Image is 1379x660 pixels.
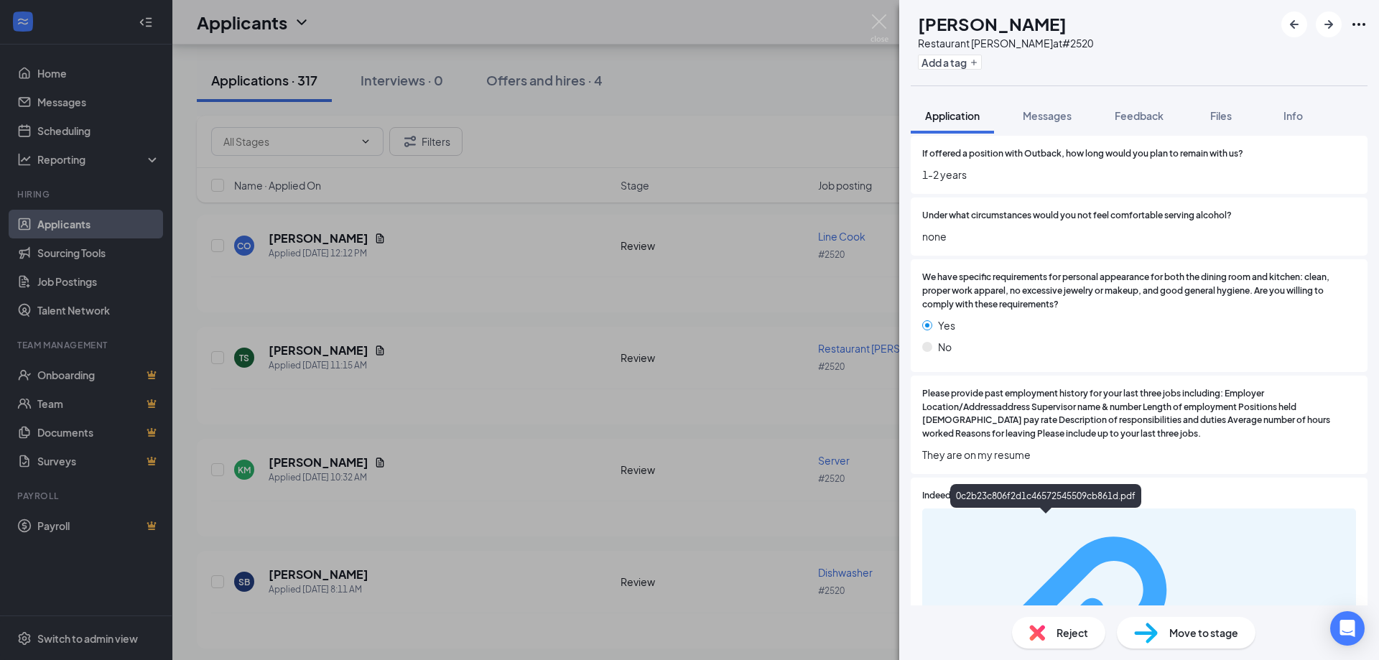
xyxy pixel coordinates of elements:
svg: ArrowLeftNew [1286,16,1303,33]
span: Please provide past employment history for your last three jobs including: Employer Location/Addr... [922,387,1356,441]
span: Reject [1057,625,1088,641]
div: Restaurant [PERSON_NAME] at #2520 [918,36,1093,50]
span: 1-2 years [922,167,1356,182]
button: PlusAdd a tag [918,55,982,70]
span: Move to stage [1169,625,1238,641]
span: Files [1210,109,1232,122]
button: ArrowLeftNew [1281,11,1307,37]
span: Info [1283,109,1303,122]
div: 0c2b23c806f2d1c46572545509cb861d.pdf [950,484,1141,508]
svg: ArrowRight [1320,16,1337,33]
span: Feedback [1115,109,1164,122]
span: none [922,228,1356,244]
span: Messages [1023,109,1072,122]
span: Yes [938,317,955,333]
button: ArrowRight [1316,11,1342,37]
div: Open Intercom Messenger [1330,611,1365,646]
span: Application [925,109,980,122]
span: If offered a position with Outback, how long would you plan to remain with us? [922,147,1243,161]
span: We have specific requirements for personal appearance for both the dining room and kitchen: clean... [922,271,1356,312]
span: Under what circumstances would you not feel comfortable serving alcohol? [922,209,1232,223]
svg: Ellipses [1350,16,1368,33]
span: Indeed Resume [922,489,985,503]
svg: Plus [970,58,978,67]
h1: [PERSON_NAME] [918,11,1067,36]
span: No [938,339,952,355]
span: They are on my resume [922,447,1356,463]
